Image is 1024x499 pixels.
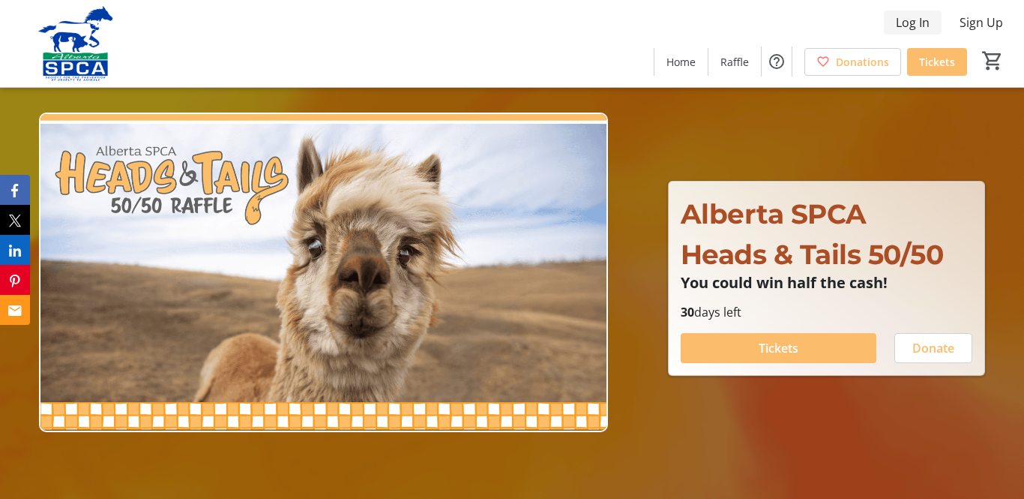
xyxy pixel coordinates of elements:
[681,197,867,230] span: Alberta SPCA
[762,47,792,77] button: Help
[804,48,901,76] a: Donations
[948,11,1015,35] button: Sign Up
[896,14,930,32] span: Log In
[654,48,708,76] a: Home
[894,333,972,363] button: Donate
[666,54,696,70] span: Home
[919,54,955,70] span: Tickets
[720,54,749,70] span: Raffle
[912,339,954,357] span: Donate
[960,14,1003,32] span: Sign Up
[681,303,972,321] p: days left
[979,47,1006,74] button: Cart
[39,113,608,433] img: Campaign CTA Media Photo
[907,48,967,76] a: Tickets
[681,333,876,363] button: Tickets
[884,11,942,35] button: Log In
[708,48,761,76] a: Raffle
[681,238,944,271] span: Heads & Tails 50/50
[836,54,889,70] span: Donations
[681,275,972,291] p: You could win half the cash!
[681,304,694,320] span: 30
[759,339,798,357] span: Tickets
[9,6,142,81] img: Alberta SPCA's Logo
